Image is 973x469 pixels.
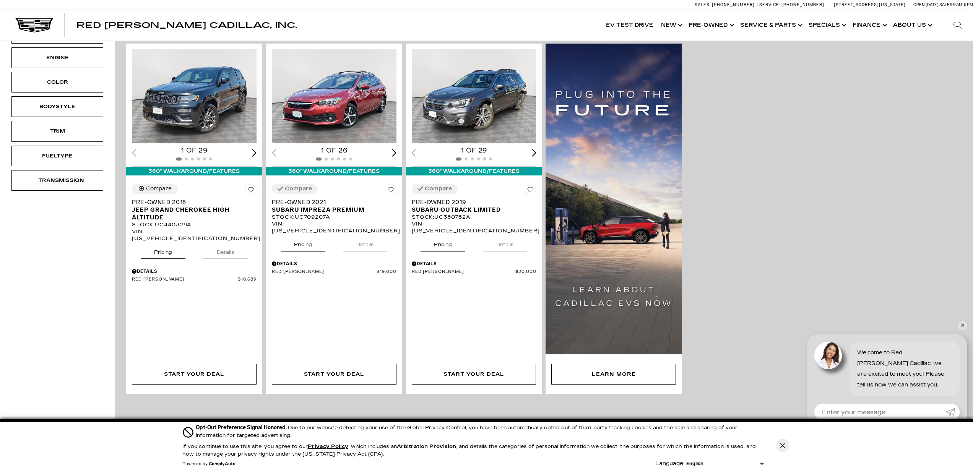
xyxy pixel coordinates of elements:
a: Pre-Owned [685,10,736,41]
div: Learn More [592,370,636,378]
span: Pre-Owned 2019 [412,198,531,206]
u: Privacy Policy [308,443,348,450]
span: $20,000 [515,269,536,275]
a: Start Your Deal [132,364,257,385]
div: TrimTrim [11,121,103,141]
div: 1 / 2 [412,49,537,143]
div: Engine [38,54,76,62]
button: Vehicle Added To Compare List [272,184,318,194]
a: Red [PERSON_NAME] $19,000 [272,269,396,275]
div: Welcome to Red [PERSON_NAME] Cadillac, we are excited to meet you! Please tell us how we can assi... [850,342,960,396]
span: Red [PERSON_NAME] [272,269,377,275]
button: details tab [343,235,387,252]
span: $18,689 [238,277,257,282]
span: [PHONE_NUMBER] [781,2,824,7]
span: Red [PERSON_NAME] [132,277,238,282]
div: Language: [655,461,684,466]
button: Close Button [776,439,789,452]
div: Compare [425,185,452,192]
div: Compare [285,185,312,192]
a: Service & Parts [736,10,805,41]
div: 1 of 29 [132,146,257,155]
select: Language Select [684,460,765,467]
div: Pricing Details - Pre-Owned 2021 Subaru Impreza Premium [272,260,396,267]
div: undefined - Pre-Owned 2021 Subaru Impreza Premium [272,364,396,385]
button: details tab [203,242,248,259]
button: Save Vehicle [245,184,257,198]
button: pricing tab [281,235,325,252]
span: Red [PERSON_NAME] [412,269,515,275]
span: 9 AM-6 PM [953,2,973,7]
span: Jeep Grand Cherokee High Altitude [132,206,251,221]
a: Red [PERSON_NAME] $18,689 [132,277,257,282]
div: Next slide [252,149,257,156]
div: Stock : UC709207A [272,214,396,221]
span: Service: [759,2,780,7]
span: Subaru Impreza Premium [272,206,391,214]
span: Subaru Outback Limited [412,206,531,214]
span: $19,000 [377,269,396,275]
img: Agent profile photo [814,342,842,369]
a: Start Your Deal [272,364,396,385]
div: FueltypeFueltype [11,146,103,166]
div: Bodystyle [38,102,76,111]
div: TransmissionTransmission [11,170,103,191]
div: VIN: [US_VEHICLE_IDENTIFICATION_NUMBER] [272,221,396,234]
div: 360° WalkAround/Features [406,167,542,175]
span: Red [PERSON_NAME] Cadillac, Inc. [76,21,297,30]
a: Start Your Deal [412,364,536,385]
a: ComplyAuto [209,462,236,466]
div: VIN: [US_VEHICLE_IDENTIFICATION_NUMBER] [412,221,536,234]
img: 2021 Subaru Impreza Premium 1 [272,49,397,143]
a: Specials [805,10,849,41]
div: 360° WalkAround/Features [126,167,262,175]
div: EngineEngine [11,47,103,68]
button: pricing tab [421,235,465,252]
span: Open [DATE] [913,2,939,7]
div: undefined - Pre-Owned 2019 Subaru Outback Limited [412,364,536,385]
div: Search [942,10,973,41]
img: 2018 Jeep Grand Cherokee High Altitude 1 [132,49,257,143]
div: 1 of 29 [412,146,536,155]
p: If you continue to use this site, you agree to our , which includes an , and details the categori... [182,443,756,457]
div: Pricing Details - Pre-Owned 2019 Subaru Outback Limited [412,260,536,267]
img: Cadillac Dark Logo with Cadillac White Text [15,18,54,32]
div: 1 / 2 [272,49,397,143]
div: Stock : UC440329A [132,221,257,228]
div: VIN: [US_VEHICLE_IDENTIFICATION_NUMBER] [132,228,257,242]
div: Transmission [38,176,76,185]
span: Sales: [695,2,711,7]
span: Opt-Out Preference Signal Honored . [196,424,288,431]
div: Trim [38,127,76,135]
button: Save Vehicle [385,184,396,198]
div: Compare [146,185,172,192]
button: Save Vehicle [525,184,536,198]
span: [PHONE_NUMBER] [712,2,755,7]
a: Submit [946,404,960,420]
div: Due to our website detecting your use of the Global Privacy Control, you have been automatically ... [196,424,765,439]
div: Pricing Details - Pre-Owned 2018 Jeep Grand Cherokee High Altitude [132,268,257,275]
div: 360° WalkAround/Features [266,167,402,175]
strong: Arbitration Provision [397,443,456,450]
button: details tab [483,235,527,252]
div: BodystyleBodystyle [11,96,103,117]
input: Enter your message [814,404,946,420]
span: Pre-Owned 2018 [132,198,251,206]
a: Pre-Owned 2018Jeep Grand Cherokee High Altitude [132,198,257,221]
a: Finance [849,10,889,41]
a: About Us [889,10,935,41]
button: Vehicle Added To Compare List [412,184,458,194]
div: Next slide [392,149,396,156]
img: 2019 Subaru Outback Limited 1 [412,49,537,143]
div: undefined - Pre-Owned 2018 Jeep Grand Cherokee High Altitude [132,364,257,385]
a: [STREET_ADDRESS][US_STATE] [834,2,906,7]
div: ColorColor [11,72,103,93]
div: 1 / 2 [132,49,257,143]
div: Color [38,78,76,86]
a: Pre-Owned 2019Subaru Outback Limited [412,198,536,214]
div: Learn More [551,364,676,385]
div: Stock : UC380782A [412,214,536,221]
span: Pre-Owned 2021 [272,198,391,206]
a: Red [PERSON_NAME] $20,000 [412,269,536,275]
